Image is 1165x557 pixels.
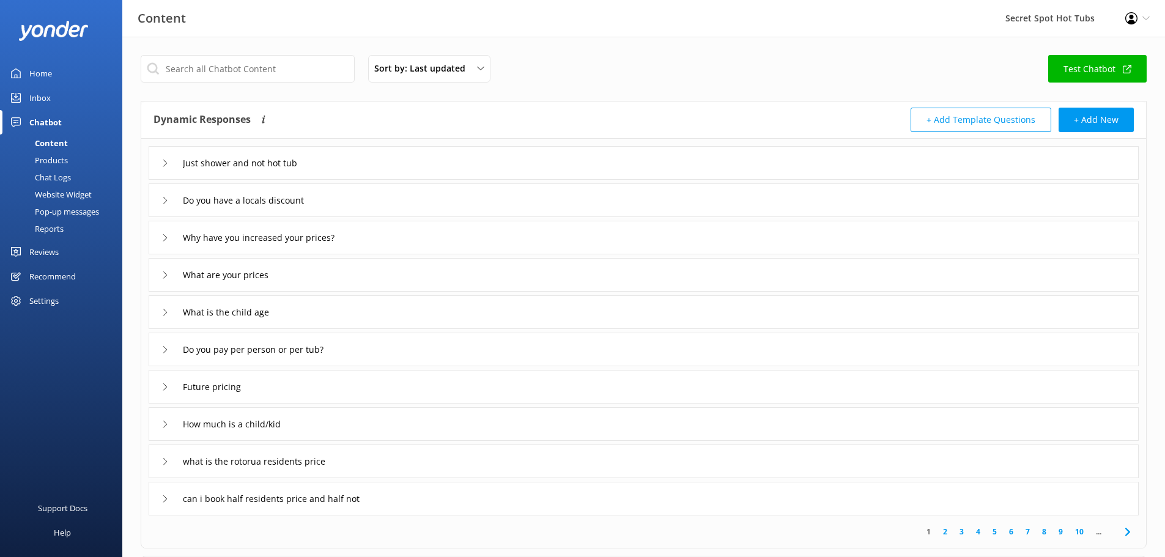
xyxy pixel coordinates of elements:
a: Products [7,152,122,169]
a: 8 [1036,526,1052,537]
h3: Content [138,9,186,28]
a: 5 [986,526,1003,537]
img: yonder-white-logo.png [18,21,89,41]
div: Settings [29,289,59,313]
div: Recommend [29,264,76,289]
a: Chat Logs [7,169,122,186]
a: 4 [970,526,986,537]
div: Pop-up messages [7,203,99,220]
button: + Add Template Questions [911,108,1051,132]
div: Chatbot [29,110,62,135]
div: Reports [7,220,64,237]
div: Inbox [29,86,51,110]
a: 3 [953,526,970,537]
a: Pop-up messages [7,203,122,220]
a: Content [7,135,122,152]
a: 1 [920,526,937,537]
div: Products [7,152,68,169]
span: Sort by: Last updated [374,62,473,75]
a: 7 [1019,526,1036,537]
a: 6 [1003,526,1019,537]
a: Website Widget [7,186,122,203]
button: + Add New [1059,108,1134,132]
div: Reviews [29,240,59,264]
a: Reports [7,220,122,237]
div: Help [54,520,71,545]
a: 2 [937,526,953,537]
div: Support Docs [38,496,87,520]
div: Home [29,61,52,86]
span: ... [1090,526,1108,537]
a: Test Chatbot [1048,55,1147,83]
h4: Dynamic Responses [153,108,251,132]
div: Chat Logs [7,169,71,186]
div: Website Widget [7,186,92,203]
a: 9 [1052,526,1069,537]
div: Content [7,135,68,152]
a: 10 [1069,526,1090,537]
input: Search all Chatbot Content [141,55,355,83]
